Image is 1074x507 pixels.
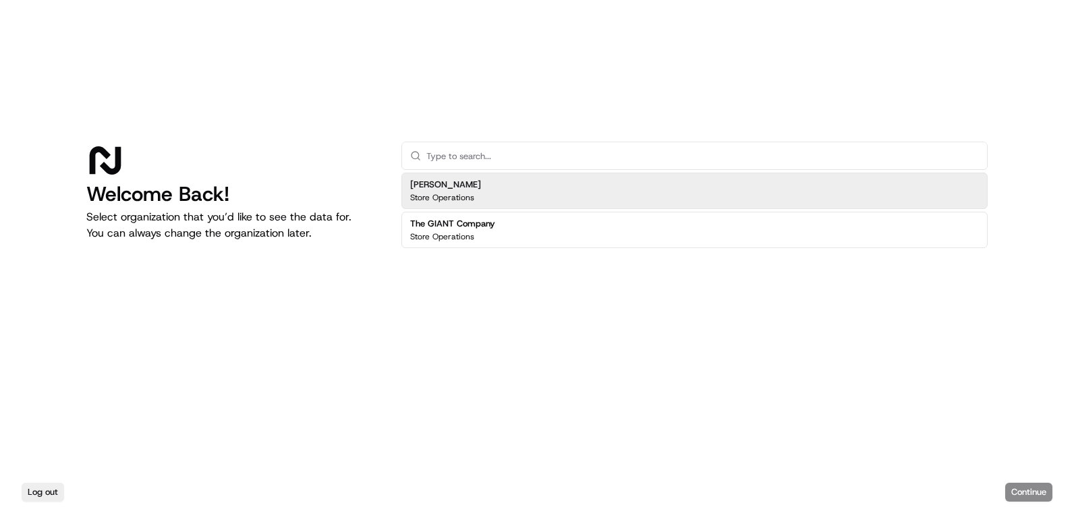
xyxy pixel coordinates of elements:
p: Store Operations [410,192,474,203]
p: Store Operations [410,231,474,242]
div: Suggestions [401,170,988,251]
h1: Welcome Back! [86,182,380,206]
h2: [PERSON_NAME] [410,179,481,191]
h2: The GIANT Company [410,218,495,230]
input: Type to search... [426,142,979,169]
p: Select organization that you’d like to see the data for. You can always change the organization l... [86,209,380,241]
button: Log out [22,483,64,502]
